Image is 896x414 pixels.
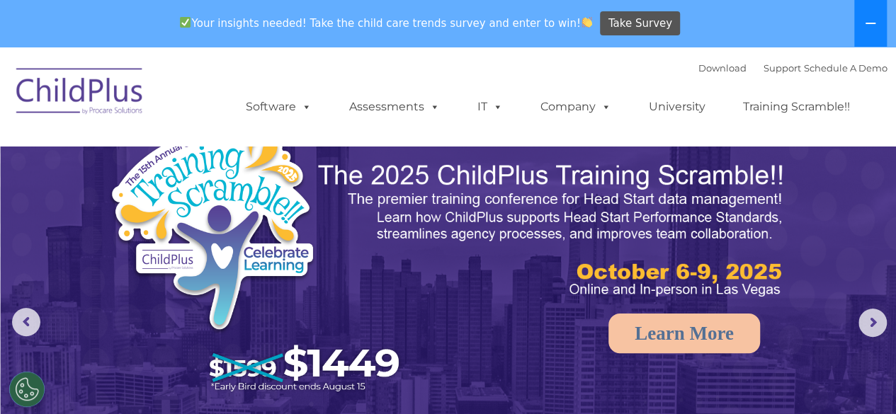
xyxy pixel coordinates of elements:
[335,93,454,121] a: Assessments
[582,17,592,28] img: 👏
[197,93,240,104] span: Last name
[804,62,888,74] a: Schedule A Demo
[9,372,45,407] button: Cookies Settings
[526,93,625,121] a: Company
[197,151,257,162] span: Phone number
[729,93,864,121] a: Training Scramble!!
[764,62,801,74] a: Support
[180,17,191,28] img: ✅
[463,93,517,121] a: IT
[600,11,680,36] a: Take Survey
[608,314,760,353] a: Learn More
[174,9,599,37] span: Your insights needed! Take the child care trends survey and enter to win!
[9,58,151,129] img: ChildPlus by Procare Solutions
[608,11,672,36] span: Take Survey
[698,62,888,74] font: |
[698,62,747,74] a: Download
[635,93,720,121] a: University
[232,93,326,121] a: Software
